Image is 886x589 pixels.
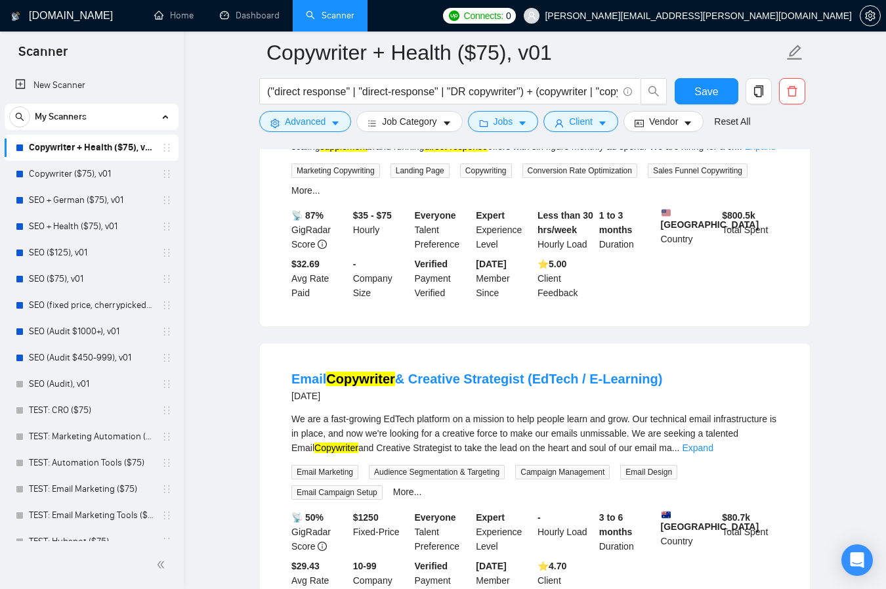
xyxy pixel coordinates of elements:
div: Open Intercom Messenger [841,544,873,576]
span: holder [161,300,172,311]
div: Total Spent [719,208,781,251]
span: holder [161,326,172,337]
span: bars [368,118,377,128]
span: caret-down [683,118,692,128]
span: search [10,112,30,121]
b: Expert [476,210,505,221]
span: 0 [506,9,511,23]
a: TEST: Email Marketing Tools ($75) [29,502,154,529]
button: Save [675,78,738,104]
span: Scanner [8,42,78,70]
span: Vendor [649,114,678,129]
span: Marketing Copywriting [291,164,380,178]
span: holder [161,510,172,521]
b: 📡 50% [291,512,324,523]
span: holder [161,405,172,416]
span: info-circle [318,240,327,249]
span: holder [161,142,172,153]
b: 📡 87% [291,210,324,221]
b: Verified [415,259,448,269]
mark: Copywriter [326,372,394,386]
button: search [9,106,30,127]
b: $ 800.5k [722,210,755,221]
a: setting [860,11,881,21]
span: Email Marketing [291,465,358,479]
div: Member Since [473,257,535,300]
span: setting [270,118,280,128]
span: Campaign Management [515,465,610,479]
button: idcardVendorcaret-down [623,111,704,132]
div: Hourly [350,208,412,251]
a: More... [291,185,320,196]
div: Payment Verified [412,257,474,300]
span: delete [780,85,805,97]
a: SEO (Audit), v01 [29,371,154,397]
b: $35 - $75 [353,210,392,221]
div: Talent Preference [412,510,474,554]
a: SEO (Audit $1000+), v01 [29,318,154,345]
div: Duration [597,208,658,251]
span: caret-down [442,118,452,128]
span: Job Category [382,114,436,129]
b: - [538,512,541,523]
b: $ 1250 [353,512,379,523]
span: Landing Page [390,164,450,178]
div: Duration [597,510,658,554]
span: holder [161,221,172,232]
div: Hourly Load [535,208,597,251]
span: folder [479,118,488,128]
span: Sales Funnel Copywriting [648,164,748,178]
span: holder [161,169,172,179]
span: holder [161,484,172,494]
span: holder [161,458,172,468]
span: holder [161,353,172,363]
div: Fixed-Price [350,510,412,554]
input: Search Freelance Jobs... [267,83,618,100]
span: Client [569,114,593,129]
span: user [555,118,564,128]
a: Reset All [714,114,750,129]
div: Experience Level [473,510,535,554]
a: New Scanner [15,72,168,98]
button: copy [746,78,772,104]
div: Avg Rate Paid [289,257,350,300]
b: - [353,259,356,269]
li: New Scanner [5,72,179,98]
div: Client Feedback [535,257,597,300]
b: Verified [415,561,448,571]
span: idcard [635,118,644,128]
b: [DATE] [476,259,506,269]
img: 🇦🇺 [662,510,671,519]
span: caret-down [518,118,527,128]
span: My Scanners [35,104,87,130]
div: Country [658,510,720,554]
b: Everyone [415,210,456,221]
b: [GEOGRAPHIC_DATA] [661,208,759,230]
div: Talent Preference [412,208,474,251]
span: Jobs [494,114,513,129]
a: SEO + Health ($75), v01 [29,213,154,240]
div: GigRadar Score [289,208,350,251]
span: caret-down [598,118,607,128]
span: holder [161,379,172,389]
span: info-circle [623,87,632,96]
div: We are a fast-growing EdTech platform on a mission to help people learn and grow. Our technical e... [291,412,778,455]
div: Total Spent [719,510,781,554]
span: Advanced [285,114,326,129]
span: Email Design [620,465,677,479]
span: holder [161,431,172,442]
img: 🇺🇸 [662,208,671,217]
img: logo [11,6,20,27]
button: settingAdvancedcaret-down [259,111,351,132]
span: holder [161,274,172,284]
a: TEST: CRO ($75) [29,397,154,424]
button: delete [779,78,805,104]
b: Everyone [415,512,456,523]
a: TEST: Email Marketing ($75) [29,476,154,502]
a: dashboardDashboard [220,10,280,21]
a: SEO ($75), v01 [29,266,154,292]
a: Expand [682,443,713,453]
a: SEO + German ($75), v01 [29,187,154,213]
a: SEO (Audit $450-999), v01 [29,345,154,371]
a: TEST: Marketing Automation ($75) [29,424,154,450]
